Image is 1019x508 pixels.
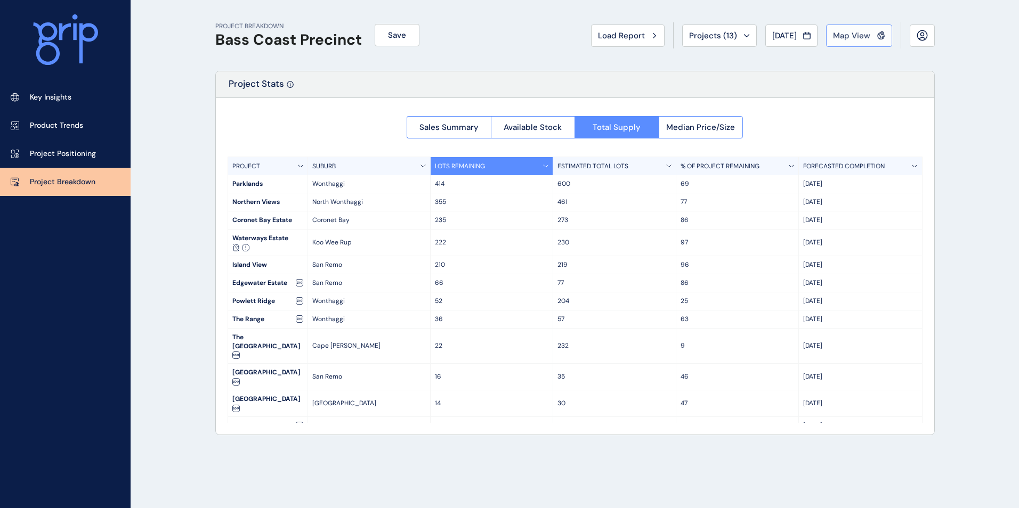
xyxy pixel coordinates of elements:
[765,24,818,47] button: [DATE]
[435,341,548,350] p: 22
[681,179,794,189] p: 69
[803,372,917,381] p: [DATE]
[803,216,917,225] p: [DATE]
[557,179,671,189] p: 600
[232,162,260,171] p: PROJECT
[312,278,426,288] p: San Remo
[803,421,917,430] p: [DATE]
[228,274,308,292] div: Edgewater Estate
[557,278,671,288] p: 77
[228,417,308,435] div: Seabliss
[407,116,491,138] button: Sales Summary
[435,260,548,269] p: 210
[681,315,794,324] p: 63
[435,198,548,207] p: 355
[312,162,336,171] p: SUBURB
[681,278,794,288] p: 86
[557,260,671,269] p: 219
[557,238,671,247] p: 230
[803,260,917,269] p: [DATE]
[681,372,794,381] p: 46
[375,24,419,46] button: Save
[681,238,794,247] p: 97
[435,399,548,408] p: 14
[312,198,426,207] p: North Wonthaggi
[557,341,671,350] p: 232
[803,198,917,207] p: [DATE]
[557,315,671,324] p: 57
[803,315,917,324] p: [DATE]
[557,297,671,306] p: 204
[312,421,426,430] p: Corinella
[681,421,794,430] p: 35
[681,399,794,408] p: 47
[228,230,308,256] div: Waterways Estate
[228,329,308,364] div: The [GEOGRAPHIC_DATA]
[803,399,917,408] p: [DATE]
[598,30,645,41] span: Load Report
[228,364,308,390] div: [GEOGRAPHIC_DATA]
[312,341,426,350] p: Cape [PERSON_NAME]
[772,30,797,41] span: [DATE]
[682,24,757,47] button: Projects (13)
[30,149,96,159] p: Project Positioning
[30,177,95,187] p: Project Breakdown
[681,216,794,225] p: 86
[388,30,406,40] span: Save
[557,399,671,408] p: 30
[435,216,548,225] p: 235
[681,198,794,207] p: 77
[803,278,917,288] p: [DATE]
[312,315,426,324] p: Wonthaggi
[312,216,426,225] p: Coronet Bay
[312,238,426,247] p: Koo Wee Rup
[435,238,548,247] p: 222
[803,179,917,189] p: [DATE]
[228,292,308,310] div: Powlett Ridge
[30,92,71,103] p: Key Insights
[435,297,548,306] p: 52
[681,260,794,269] p: 96
[312,297,426,306] p: Wonthaggi
[803,238,917,247] p: [DATE]
[435,278,548,288] p: 66
[681,341,794,350] p: 9
[659,116,743,138] button: Median Price/Size
[591,24,665,47] button: Load Report
[312,399,426,408] p: [GEOGRAPHIC_DATA]
[557,162,628,171] p: ESTIMATED TOTAL LOTS
[681,162,759,171] p: % OF PROJECT REMAINING
[575,116,659,138] button: Total Supply
[803,341,917,350] p: [DATE]
[215,22,362,31] p: PROJECT BREAKDOWN
[312,372,426,381] p: San Remo
[30,120,83,131] p: Product Trends
[504,122,562,133] span: Available Stock
[557,372,671,381] p: 35
[228,193,308,211] div: Northern Views
[803,297,917,306] p: [DATE]
[435,162,485,171] p: LOTS REMAINING
[833,30,870,41] span: Map View
[557,216,671,225] p: 273
[312,179,426,189] p: Wonthaggi
[419,122,479,133] span: Sales Summary
[689,30,737,41] span: Projects ( 13 )
[228,175,308,193] div: Parklands
[435,315,548,324] p: 36
[803,162,885,171] p: FORECASTED COMPLETION
[312,260,426,269] p: San Remo
[681,297,794,306] p: 25
[228,310,308,328] div: The Range
[557,198,671,207] p: 461
[557,421,671,430] p: 31
[666,122,735,133] span: Median Price/Size
[435,372,548,381] p: 16
[826,24,892,47] button: Map View
[228,256,308,274] div: Island View
[215,31,362,49] h1: Bass Coast Precinct
[435,421,548,430] p: 11
[491,116,575,138] button: Available Stock
[228,390,308,416] div: [GEOGRAPHIC_DATA]
[228,211,308,229] div: Coronet Bay Estate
